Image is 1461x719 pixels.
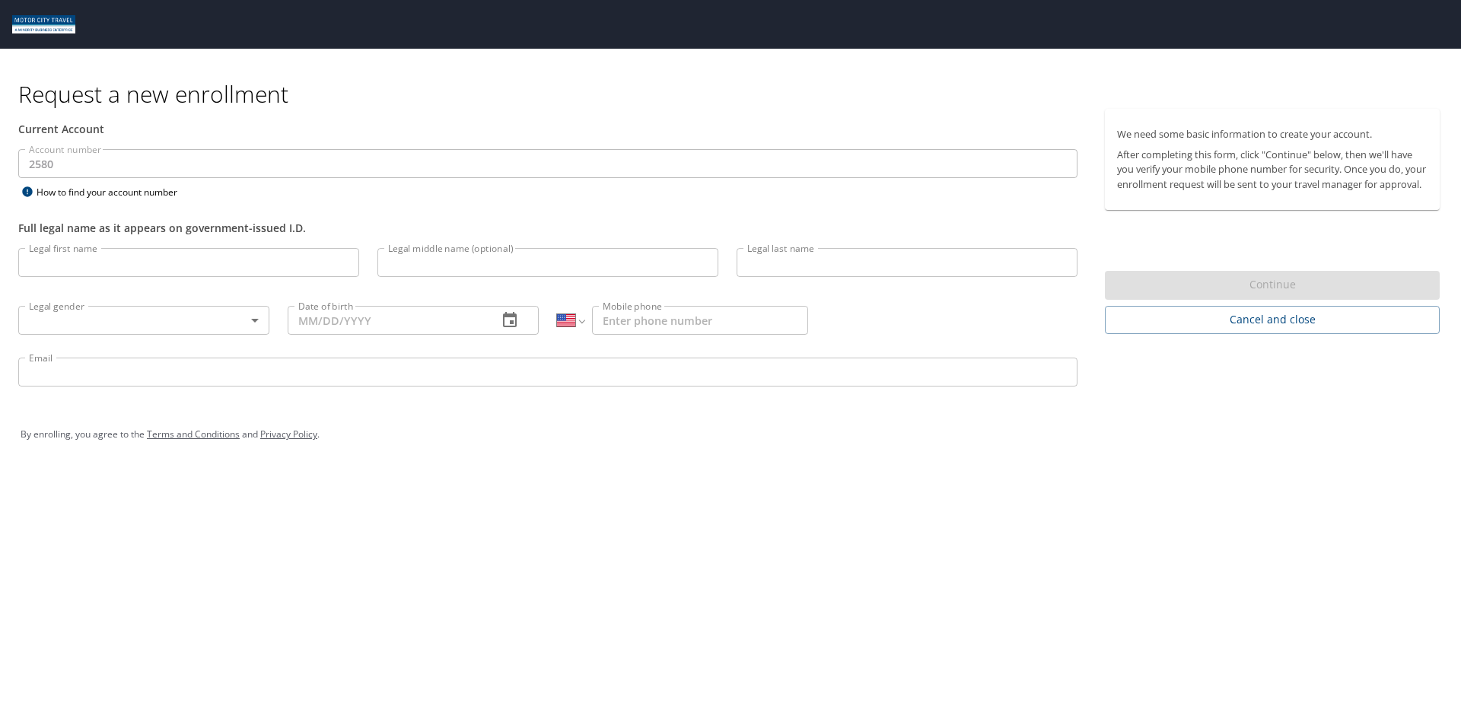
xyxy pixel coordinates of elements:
[147,428,240,441] a: Terms and Conditions
[1117,127,1428,142] p: We need some basic information to create your account.
[18,220,1077,236] div: Full legal name as it appears on government-issued I.D.
[592,306,808,335] input: Enter phone number
[260,428,317,441] a: Privacy Policy
[21,415,1440,453] div: By enrolling, you agree to the and .
[288,306,485,335] input: MM/DD/YYYY
[18,306,269,335] div: ​
[1105,306,1440,334] button: Cancel and close
[18,121,1077,137] div: Current Account
[1117,310,1428,329] span: Cancel and close
[12,15,75,33] img: Motor City logo
[18,79,1452,109] h1: Request a new enrollment
[18,183,208,202] div: How to find your account number
[1117,148,1428,192] p: After completing this form, click "Continue" below, then we'll have you verify your mobile phone ...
